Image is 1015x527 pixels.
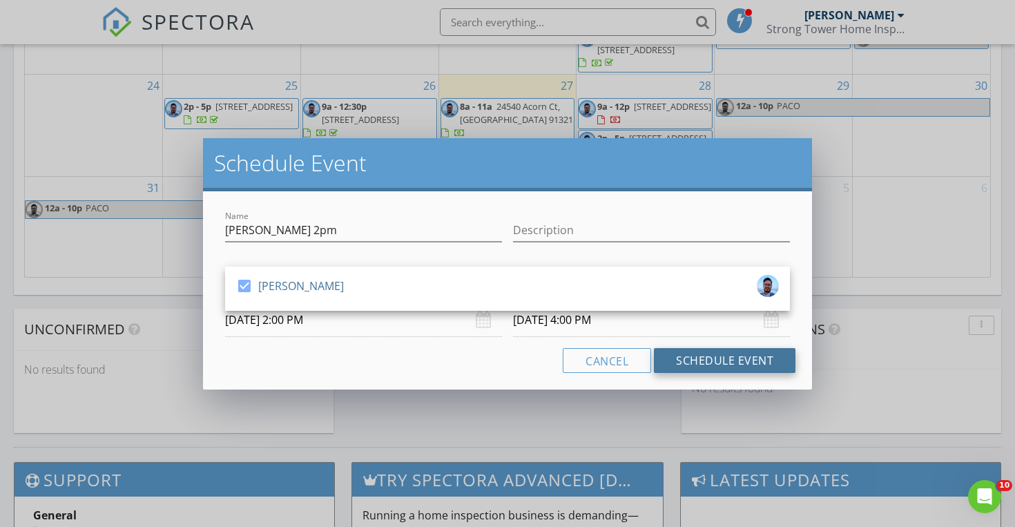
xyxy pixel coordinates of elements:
h2: Schedule Event [214,149,801,177]
img: 69b4afb478414f77a64f24184b3b9346_1_201_a.jpeg [757,275,779,297]
span: 10 [996,480,1012,491]
input: Select date [513,303,790,337]
button: Cancel [563,348,651,373]
iframe: Intercom live chat [968,480,1001,513]
button: Schedule Event [654,348,795,373]
input: Select date [225,303,502,337]
div: [PERSON_NAME] [258,275,344,297]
